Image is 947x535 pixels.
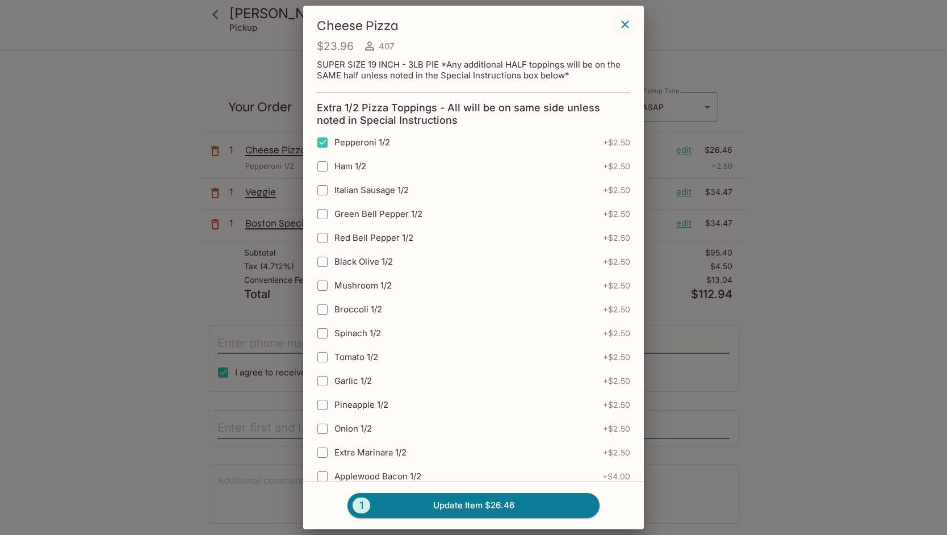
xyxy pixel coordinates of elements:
[317,59,630,81] p: SUPER SIZE 19 INCH - 3LB PIE *Any additional HALF toppings will be on the SAME half unless noted ...
[334,423,372,434] span: Onion 1/2
[317,39,354,53] h4: $23.96
[603,424,630,433] span: + $2.50
[334,447,407,458] span: Extra Marinara 1/2
[334,471,421,482] span: Applewood Bacon 1/2
[334,161,366,172] span: Ham 1/2
[334,208,422,219] span: Green Bell Pepper 1/2
[603,210,630,219] span: + $2.50
[334,137,390,148] span: Pepperoni 1/2
[334,352,378,362] span: Tomato 1/2
[603,233,630,243] span: + $2.50
[602,472,630,481] span: + $4.00
[334,375,372,386] span: Garlic 1/2
[334,232,413,243] span: Red Bell Pepper 1/2
[334,256,393,267] span: Black Olive 1/2
[353,498,370,513] span: 1
[603,186,630,195] span: + $2.50
[317,17,612,35] h3: Cheese Pizza
[603,448,630,457] span: + $2.50
[603,377,630,386] span: + $2.50
[347,493,600,518] button: 1Update Item $26.46
[603,257,630,266] span: + $2.50
[379,41,394,52] span: 407
[334,185,409,195] span: Italian Sausage 1/2
[603,400,630,409] span: + $2.50
[603,281,630,290] span: + $2.50
[334,399,388,410] span: Pineapple 1/2
[334,304,382,315] span: Broccoli 1/2
[603,138,630,147] span: + $2.50
[603,353,630,362] span: + $2.50
[603,329,630,338] span: + $2.50
[603,162,630,171] span: + $2.50
[603,305,630,314] span: + $2.50
[334,328,381,338] span: Spinach 1/2
[317,102,630,127] h4: Extra 1/2 Pizza Toppings - All will be on same side unless noted in Special Instructions
[334,280,392,291] span: Mushroom 1/2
